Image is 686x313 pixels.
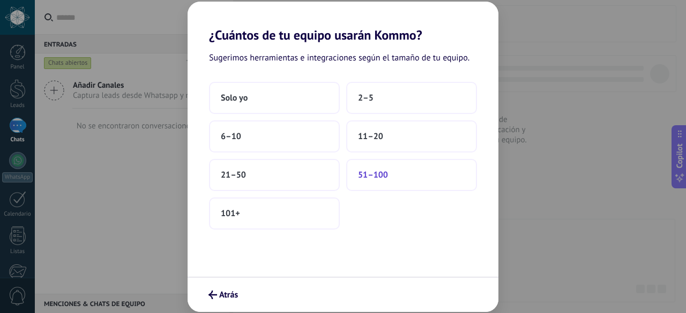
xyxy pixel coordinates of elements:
span: 21–50 [221,170,246,180]
button: Atrás [204,286,243,304]
button: 11–20 [346,120,477,152]
button: Solo yo [209,82,340,114]
span: Sugerimos herramientas e integraciones según el tamaño de tu equipo. [209,51,469,65]
button: 101+ [209,197,340,230]
button: 21–50 [209,159,340,191]
span: 2–5 [358,93,374,103]
button: 6–10 [209,120,340,152]
span: 11–20 [358,131,383,142]
span: Solo yo [221,93,248,103]
button: 51–100 [346,159,477,191]
span: 6–10 [221,131,241,142]
span: 51–100 [358,170,388,180]
button: 2–5 [346,82,477,114]
h2: ¿Cuántos de tu equipo usarán Kommo? [188,2,498,43]
span: 101+ [221,208,240,219]
span: Atrás [219,291,238,299]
